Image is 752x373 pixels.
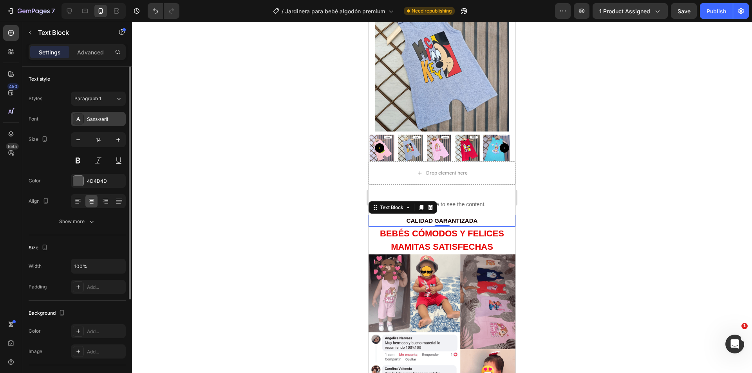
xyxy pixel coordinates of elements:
[3,3,58,19] button: 7
[6,143,19,150] div: Beta
[39,48,61,56] p: Settings
[29,243,49,253] div: Size
[29,308,67,319] div: Background
[74,95,101,102] span: Paragraph 1
[29,196,51,207] div: Align
[29,214,126,229] button: Show more
[741,323,748,329] span: 1
[29,134,49,145] div: Size
[282,7,284,15] span: /
[707,7,726,15] div: Publish
[671,3,697,19] button: Save
[29,263,42,270] div: Width
[87,284,124,291] div: Add...
[51,6,55,16] p: 7
[285,7,385,15] span: Jardinera para bebé algodón premium
[29,283,47,290] div: Padding
[71,92,126,106] button: Paragraph 1
[599,7,650,15] span: 1 product assigned
[38,28,105,37] p: Text Block
[59,218,96,225] div: Show more
[29,328,41,335] div: Color
[369,22,515,373] iframe: Design area
[148,3,179,19] div: Undo/Redo
[29,76,50,83] div: Text style
[87,178,124,185] div: 4D4D4D
[29,115,38,123] div: Font
[678,8,691,14] span: Save
[29,95,42,102] div: Styles
[87,328,124,335] div: Add...
[725,335,744,353] iframe: Intercom live chat
[77,48,104,56] p: Advanced
[593,3,668,19] button: 1 product assigned
[87,116,124,123] div: Sans-serif
[29,348,42,355] div: Image
[7,83,19,90] div: 450
[87,348,124,355] div: Add...
[700,3,733,19] button: Publish
[412,7,452,14] span: Need republishing
[29,177,41,184] div: Color
[71,259,125,273] input: Auto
